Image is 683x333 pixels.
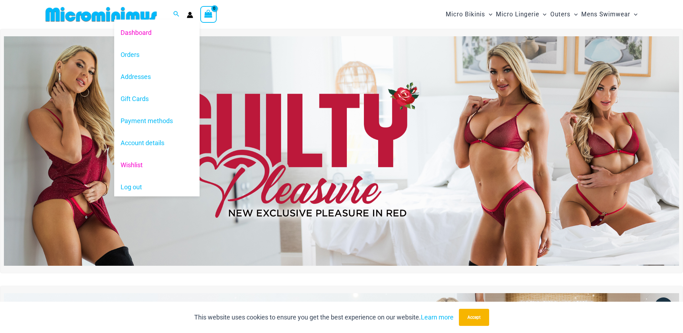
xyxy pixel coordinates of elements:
[446,5,485,23] span: Micro Bikinis
[485,5,492,23] span: Menu Toggle
[630,5,637,23] span: Menu Toggle
[114,66,200,88] a: Addresses
[114,21,200,43] a: Dashboard
[579,4,639,25] a: Mens SwimwearMenu ToggleMenu Toggle
[4,36,679,266] img: Guilty Pleasures Red Lingerie
[443,2,640,26] nav: Site Navigation
[114,176,200,198] a: Log out
[200,6,217,22] a: View Shopping Cart, empty
[114,110,200,132] a: Payment methods
[496,5,539,23] span: Micro Lingerie
[114,43,200,65] a: Orders
[494,4,548,25] a: Micro LingerieMenu ToggleMenu Toggle
[43,6,160,22] img: MM SHOP LOGO FLAT
[549,4,579,25] a: OutersMenu ToggleMenu Toggle
[114,132,200,154] a: Account details
[114,154,200,176] a: Wishlist
[444,4,494,25] a: Micro BikinisMenu ToggleMenu Toggle
[571,5,578,23] span: Menu Toggle
[114,88,200,110] a: Gift Cards
[581,5,630,23] span: Mens Swimwear
[539,5,546,23] span: Menu Toggle
[194,312,454,323] p: This website uses cookies to ensure you get the best experience on our website.
[421,313,454,321] a: Learn more
[459,309,489,326] button: Accept
[173,10,180,19] a: Search icon link
[187,12,193,18] a: Account icon link
[550,5,571,23] span: Outers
